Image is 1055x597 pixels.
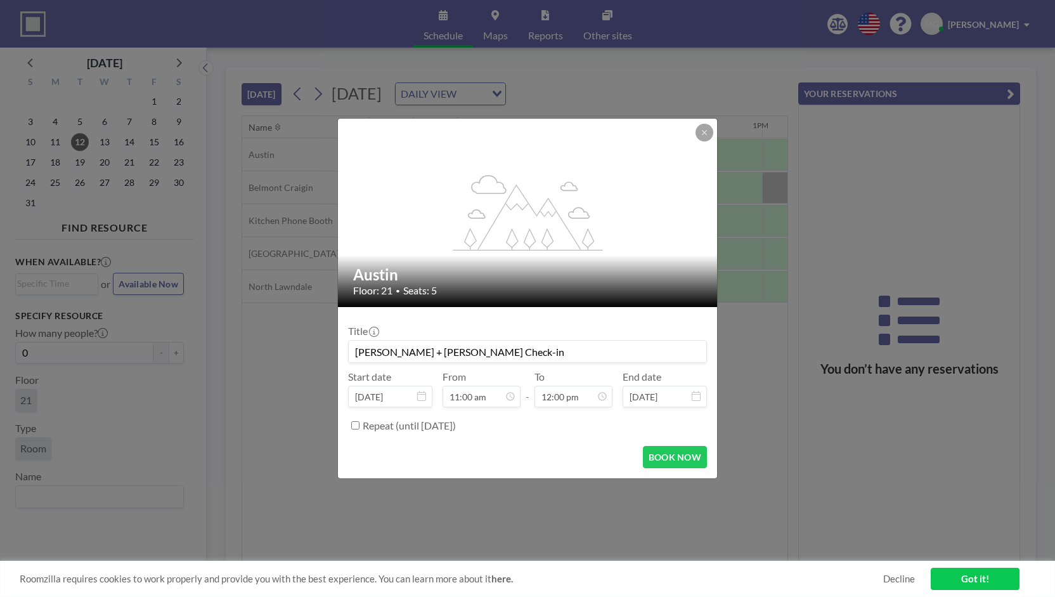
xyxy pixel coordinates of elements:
span: Roomzilla requires cookies to work properly and provide you with the best experience. You can lea... [20,573,883,585]
label: Repeat (until [DATE]) [363,419,456,432]
span: Floor: 21 [353,284,392,297]
label: Title [348,325,378,338]
label: End date [623,371,661,383]
button: BOOK NOW [643,446,707,468]
a: Got it! [931,568,1019,590]
a: here. [491,573,513,584]
span: Seats: 5 [403,284,437,297]
span: - [526,375,529,403]
label: To [534,371,545,383]
label: Start date [348,371,391,383]
a: Decline [883,573,915,585]
span: • [396,286,400,296]
h2: Austin [353,265,703,284]
label: From [443,371,466,383]
g: flex-grow: 1.2; [453,174,603,250]
input: Monce's reservation [349,341,706,362]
